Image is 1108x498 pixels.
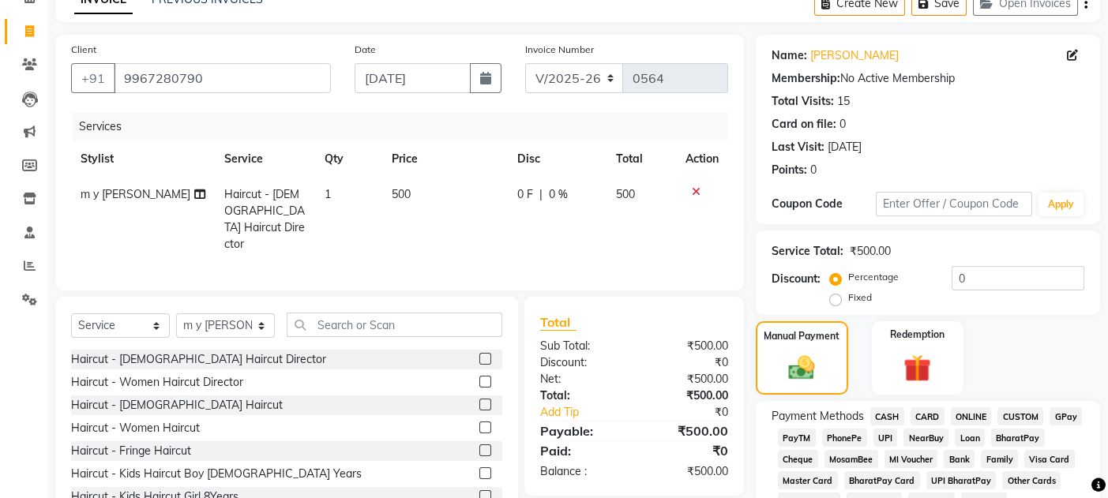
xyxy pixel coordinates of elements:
[778,471,838,489] span: Master Card
[955,429,985,447] span: Loan
[876,192,1032,216] input: Enter Offer / Coupon Code
[508,141,607,177] th: Disc
[71,351,326,368] div: Haircut - [DEMOGRAPHIC_DATA] Haircut Director
[382,141,508,177] th: Price
[634,463,740,480] div: ₹500.00
[607,141,676,177] th: Total
[525,43,594,57] label: Invoice Number
[844,471,920,489] span: BharatPay Card
[315,141,382,177] th: Qty
[772,408,864,425] span: Payment Methods
[778,450,818,468] span: Cheque
[772,70,840,87] div: Membership:
[870,407,904,425] span: CASH
[634,338,740,354] div: ₹500.00
[944,450,975,468] span: Bank
[634,421,740,440] div: ₹500.00
[215,141,316,177] th: Service
[772,70,1084,87] div: No Active Membership
[540,314,577,331] span: Total
[951,407,992,425] span: ONLINE
[810,47,899,64] a: [PERSON_NAME]
[981,450,1018,468] span: Family
[772,271,821,287] div: Discount:
[848,270,899,284] label: Percentage
[539,186,543,203] span: |
[810,162,817,178] div: 0
[528,354,634,371] div: Discount:
[778,429,816,447] span: PayTM
[772,47,807,64] div: Name:
[822,429,867,447] span: PhonePe
[517,186,533,203] span: 0 F
[895,351,940,386] img: _gift.svg
[1024,450,1075,468] span: Visa Card
[325,187,331,201] span: 1
[71,374,243,391] div: Haircut - Women Haircut Director
[837,93,850,110] div: 15
[71,443,191,459] div: Haircut - Fringe Haircut
[997,407,1043,425] span: CUSTOM
[528,421,634,440] div: Payable:
[839,116,846,133] div: 0
[634,371,740,388] div: ₹500.00
[885,450,938,468] span: MI Voucher
[81,187,190,201] span: m y [PERSON_NAME]
[772,243,843,260] div: Service Total:
[911,407,945,425] span: CARD
[780,353,823,384] img: _cash.svg
[71,63,115,93] button: +91
[287,313,502,337] input: Search or Scan
[772,139,824,155] div: Last Visit:
[634,354,740,371] div: ₹0
[114,63,331,93] input: Search by Name/Mobile/Email/Code
[528,371,634,388] div: Net:
[71,397,283,414] div: Haircut - [DEMOGRAPHIC_DATA] Haircut
[528,404,652,421] a: Add Tip
[528,463,634,480] div: Balance :
[676,141,728,177] th: Action
[71,141,215,177] th: Stylist
[890,328,945,342] label: Redemption
[926,471,997,489] span: UPI BharatPay
[772,93,834,110] div: Total Visits:
[355,43,376,57] label: Date
[1039,193,1084,216] button: Apply
[71,43,96,57] label: Client
[850,243,891,260] div: ₹500.00
[772,116,836,133] div: Card on file:
[392,187,411,201] span: 500
[73,112,740,141] div: Services
[772,162,807,178] div: Points:
[634,388,740,404] div: ₹500.00
[873,429,898,447] span: UPI
[616,187,635,201] span: 500
[1002,471,1061,489] span: Other Cards
[528,441,634,460] div: Paid:
[828,139,862,155] div: [DATE]
[634,441,740,460] div: ₹0
[903,429,948,447] span: NearBuy
[772,196,876,212] div: Coupon Code
[71,466,362,482] div: Haircut - Kids Haircut Boy [DEMOGRAPHIC_DATA] Years
[652,404,740,421] div: ₹0
[528,338,634,354] div: Sub Total:
[224,187,305,251] span: Haircut - [DEMOGRAPHIC_DATA] Haircut Director
[528,388,634,404] div: Total:
[991,429,1045,447] span: BharatPay
[824,450,878,468] span: MosamBee
[71,420,200,436] div: Haircut - Women Haircut
[549,186,568,203] span: 0 %
[1050,407,1082,425] span: GPay
[764,329,839,343] label: Manual Payment
[848,290,872,305] label: Fixed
